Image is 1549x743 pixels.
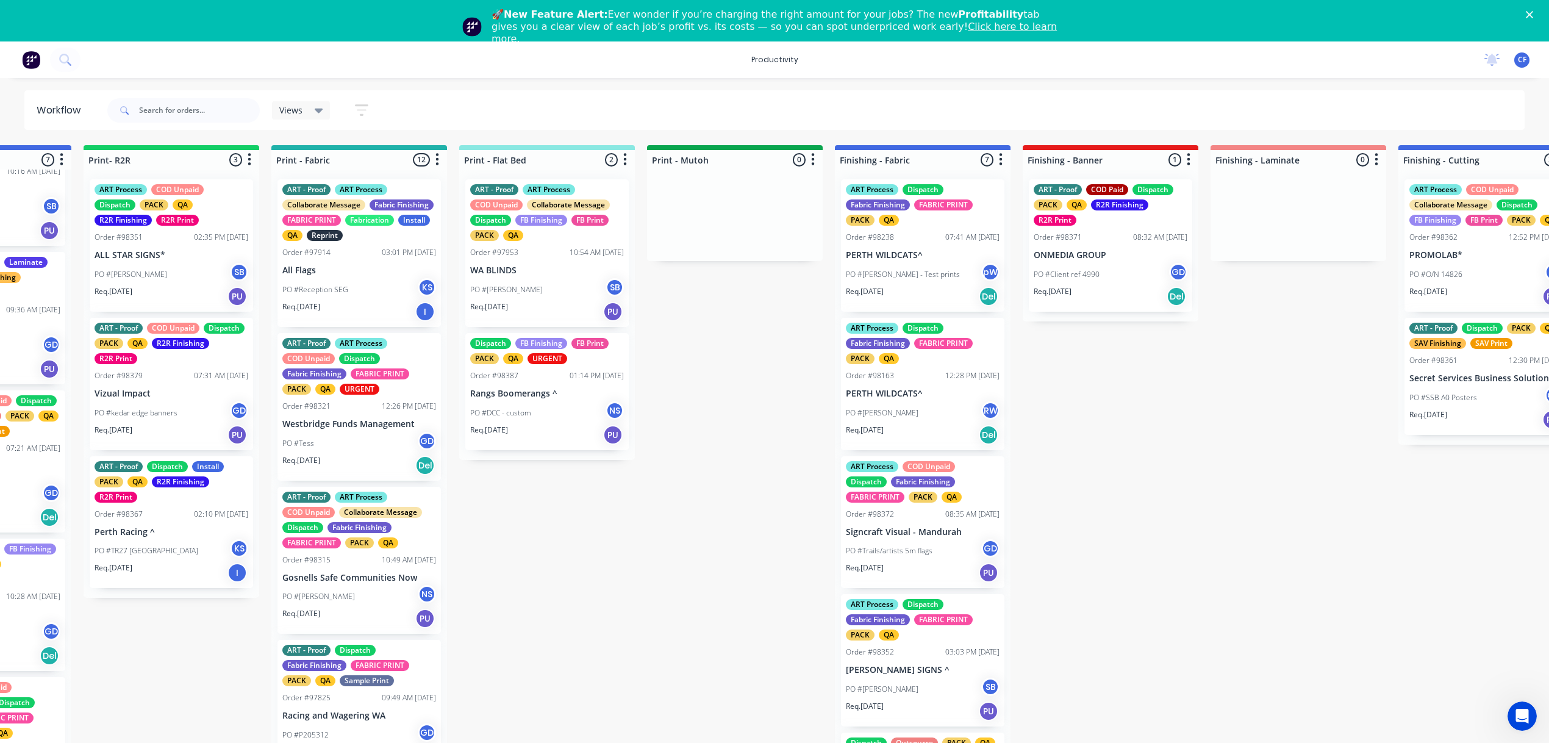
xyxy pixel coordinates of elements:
[40,359,59,379] div: PU
[841,318,1004,450] div: ART ProcessDispatchFabric FinishingFABRIC PRINTPACKQAOrder #9816312:28 PM [DATE]PERTH WILDCATS^PO...
[745,51,804,69] div: productivity
[415,456,435,475] div: Del
[95,232,143,243] div: Order #98351
[42,484,60,502] div: GD
[1133,232,1187,243] div: 08:32 AM [DATE]
[282,711,436,721] p: Racing and Wagering WA
[981,678,1000,696] div: SB
[95,492,137,503] div: R2R Print
[345,215,394,226] div: Fabrication
[470,230,499,241] div: PACK
[139,98,260,123] input: Search for orders...
[470,301,508,312] p: Req. [DATE]
[1132,184,1173,195] div: Dispatch
[95,250,248,260] p: ALL STAR SIGNS*
[1518,54,1526,65] span: CF
[95,407,177,418] p: PO #kedar edge banners
[1034,199,1062,210] div: PACK
[979,425,998,445] div: Del
[95,215,152,226] div: R2R Finishing
[846,338,910,349] div: Fabric Finishing
[606,278,624,296] div: SB
[846,184,898,195] div: ART Process
[503,353,523,364] div: QA
[846,199,910,210] div: Fabric Finishing
[282,338,331,349] div: ART - Proof
[282,384,311,395] div: PACK
[879,353,899,364] div: QA
[903,184,943,195] div: Dispatch
[282,507,335,518] div: COD Unpaid
[335,492,387,503] div: ART Process
[282,438,314,449] p: PO #Tess
[95,323,143,334] div: ART - Proof
[277,179,441,327] div: ART - ProofART ProcessCollaborate MessageFabric FinishingFABRIC PRINTFabricationInstallQAReprintO...
[282,284,348,295] p: PO #Reception SEG
[282,401,331,412] div: Order #98321
[1409,355,1458,366] div: Order #98361
[942,492,962,503] div: QA
[1508,702,1537,731] iframe: Intercom live chat
[462,17,482,37] img: Profile image for Team
[282,645,331,656] div: ART - Proof
[335,184,387,195] div: ART Process
[504,9,608,20] b: New Feature Alert:
[1462,323,1503,334] div: Dispatch
[40,646,59,666] div: Del
[370,199,434,210] div: Fabric Finishing
[340,675,394,686] div: Sample Print
[230,401,248,420] div: GD
[1409,409,1447,420] p: Req. [DATE]
[841,594,1004,727] div: ART ProcessDispatchFabric FinishingFABRIC PRINTPACKQAOrder #9835203:03 PM [DATE][PERSON_NAME] SIG...
[16,395,57,406] div: Dispatch
[846,665,1000,675] p: [PERSON_NAME] SIGNS ^
[1507,323,1536,334] div: PACK
[307,230,343,241] div: Reprint
[351,660,409,671] div: FABRIC PRINT
[95,338,123,349] div: PACK
[95,562,132,573] p: Req. [DATE]
[40,508,59,527] div: Del
[42,336,60,354] div: GD
[909,492,937,503] div: PACK
[470,338,511,349] div: Dispatch
[846,492,904,503] div: FABRIC PRINT
[335,338,387,349] div: ART Process
[606,401,624,420] div: NS
[846,647,894,658] div: Order #98352
[981,539,1000,558] div: GD
[470,184,518,195] div: ART - Proof
[846,599,898,610] div: ART Process
[127,476,148,487] div: QA
[95,545,198,556] p: PO #TR27 [GEOGRAPHIC_DATA]
[841,179,1004,312] div: ART ProcessDispatchFabric FinishingFABRIC PRINTPACKQAOrder #9823807:41 AM [DATE]PERTH WILDCATS^PO...
[282,537,341,548] div: FABRIC PRINT
[140,199,168,210] div: PACK
[945,370,1000,381] div: 12:28 PM [DATE]
[470,353,499,364] div: PACK
[1034,269,1100,280] p: PO #Client ref 4990
[315,675,335,686] div: QA
[470,265,624,276] p: WA BLINDS
[282,608,320,619] p: Req. [DATE]
[470,425,508,436] p: Req. [DATE]
[6,166,60,177] div: 10:16 AM [DATE]
[1466,184,1519,195] div: COD Unpaid
[230,263,248,281] div: SB
[523,184,575,195] div: ART Process
[470,215,511,226] div: Dispatch
[945,509,1000,520] div: 08:35 AM [DATE]
[846,545,932,556] p: PO #Trails/artists 5m flags
[282,455,320,466] p: Req. [DATE]
[339,507,422,518] div: Collaborate Message
[1409,323,1458,334] div: ART - Proof
[470,389,624,399] p: Rangs Boomerangs ^
[979,563,998,583] div: PU
[37,103,87,118] div: Workflow
[418,278,436,296] div: KS
[42,197,60,215] div: SB
[282,660,346,671] div: Fabric Finishing
[465,179,629,327] div: ART - ProofART ProcessCOD UnpaidCollaborate MessageDispatchFB FinishingFB PrintPACKQAOrder #97953...
[282,573,436,583] p: Gosnells Safe Communities Now
[95,389,248,399] p: Vizual Impact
